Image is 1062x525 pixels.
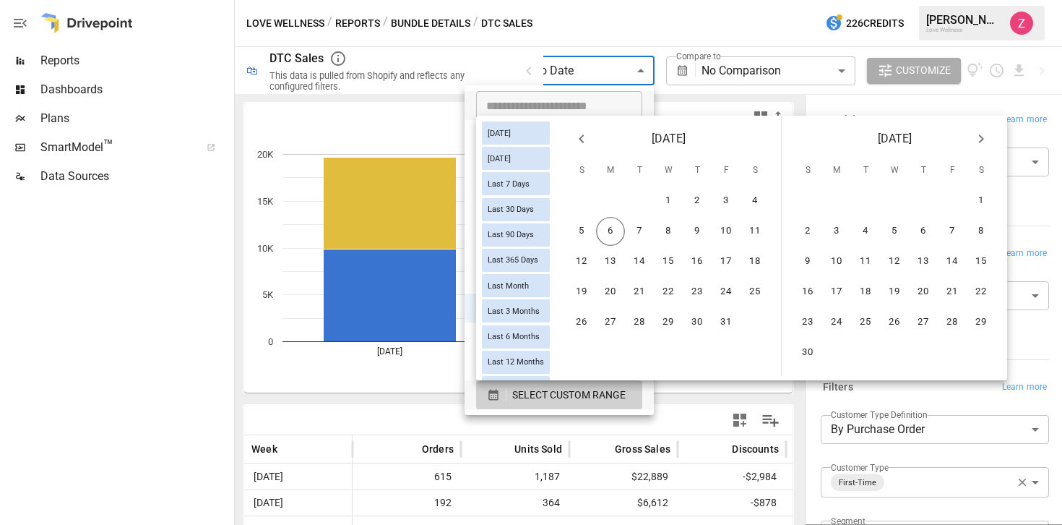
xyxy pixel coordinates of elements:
button: 29 [967,308,996,337]
button: 11 [741,217,769,246]
span: Sunday [795,156,821,185]
li: Last 6 Months [465,236,654,265]
button: 7 [938,217,967,246]
button: 21 [625,278,654,307]
button: 15 [967,247,996,276]
span: Last 7 Days [482,179,535,189]
button: 24 [822,308,851,337]
div: Last 3 Months [482,299,550,323]
button: 23 [683,278,712,307]
li: Month to Date [465,294,654,323]
button: 25 [741,278,769,307]
button: Next month [967,124,996,153]
span: [DATE] [482,129,517,138]
span: Monday [597,156,623,185]
li: [DATE] [465,120,654,149]
span: Last 365 Days [482,255,544,265]
span: Wednesday [881,156,907,185]
button: 1 [967,187,996,215]
span: Last 3 Months [482,307,545,316]
span: Friday [939,156,965,185]
li: Last 30 Days [465,178,654,207]
div: Last 365 Days [482,249,550,272]
button: 10 [822,247,851,276]
button: 7 [625,217,654,246]
span: Thursday [910,156,936,185]
button: 19 [567,278,596,307]
button: 17 [712,247,741,276]
button: 14 [625,247,654,276]
button: 18 [851,278,880,307]
span: Saturday [742,156,768,185]
div: Last 90 Days [482,223,550,247]
span: [DATE] [652,129,686,149]
button: 5 [567,217,596,246]
button: 28 [938,308,967,337]
button: 10 [712,217,741,246]
button: 4 [851,217,880,246]
span: Saturday [968,156,994,185]
button: 15 [654,247,683,276]
button: 6 [596,217,625,246]
span: Thursday [684,156,710,185]
li: This Quarter [465,323,654,351]
span: Tuesday [626,156,652,185]
button: 2 [683,187,712,215]
button: 20 [909,278,938,307]
span: Last 90 Days [482,230,540,239]
div: [DATE] [482,147,550,170]
span: [DATE] [878,129,912,149]
span: Last 6 Months [482,332,545,341]
div: Last 7 Days [482,172,550,195]
span: Sunday [569,156,595,185]
button: 22 [654,278,683,307]
button: 4 [741,187,769,215]
button: 21 [938,278,967,307]
span: Tuesday [852,156,878,185]
button: 16 [683,247,712,276]
button: 27 [909,308,938,337]
button: 24 [712,278,741,307]
button: 13 [909,247,938,276]
div: Last Year [482,376,550,399]
button: 5 [880,217,909,246]
li: Last 12 Months [465,265,654,294]
button: 14 [938,247,967,276]
span: Friday [713,156,739,185]
div: Last 6 Months [482,325,550,349]
span: SELECT CUSTOM RANGE [512,386,626,404]
button: Previous month [567,124,596,153]
button: 26 [880,308,909,337]
div: Last 12 Months [482,351,550,374]
span: Wednesday [655,156,681,185]
span: Last 30 Days [482,205,540,214]
button: SELECT CUSTOM RANGE [476,380,642,409]
button: 17 [822,278,851,307]
button: 20 [596,278,625,307]
div: Last 30 Days [482,198,550,221]
span: Last Month [482,281,535,291]
button: 16 [793,278,822,307]
button: 25 [851,308,880,337]
button: 12 [880,247,909,276]
button: 8 [967,217,996,246]
button: 18 [741,247,769,276]
span: Last 12 Months [482,357,550,367]
button: 9 [683,217,712,246]
button: 3 [822,217,851,246]
button: 23 [793,308,822,337]
button: 26 [567,308,596,337]
button: 13 [596,247,625,276]
span: Monday [824,156,850,185]
button: 30 [683,308,712,337]
button: 8 [654,217,683,246]
li: Last 7 Days [465,149,654,178]
button: 9 [793,247,822,276]
button: 19 [880,278,909,307]
button: 3 [712,187,741,215]
button: 28 [625,308,654,337]
button: 30 [793,338,822,367]
span: [DATE] [482,154,517,163]
div: [DATE] [482,121,550,145]
button: 31 [712,308,741,337]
